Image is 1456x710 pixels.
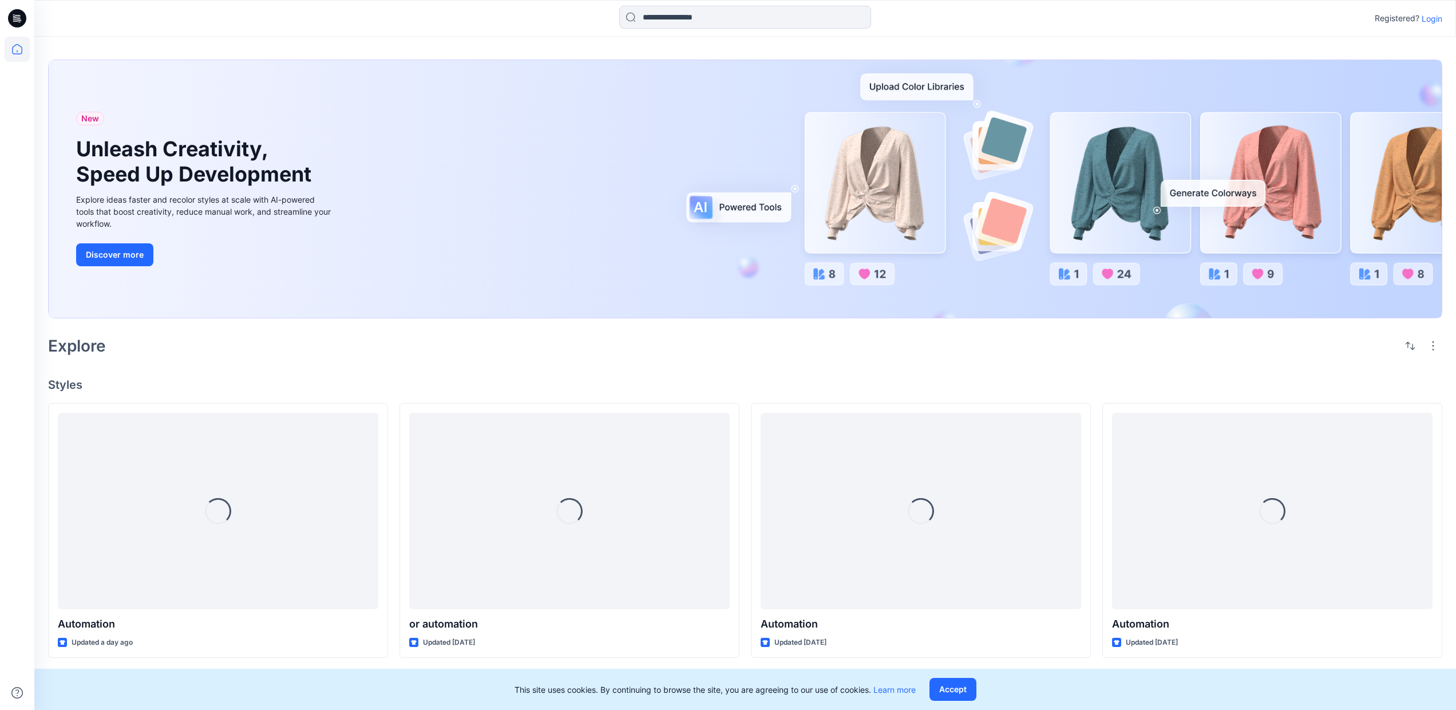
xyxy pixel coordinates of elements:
a: Discover more [76,243,334,266]
div: Explore ideas faster and recolor styles at scale with AI-powered tools that boost creativity, red... [76,194,334,230]
p: Registered? [1375,11,1419,25]
p: or automation [409,616,730,632]
button: Discover more [76,243,153,266]
p: Login [1422,13,1442,25]
h4: Styles [48,378,1442,392]
span: New [81,112,99,125]
p: Updated [DATE] [423,637,475,649]
p: Updated [DATE] [774,637,826,649]
h1: Unleash Creativity, Speed Up Development [76,137,316,186]
p: Automation [761,616,1081,632]
p: Automation [58,616,378,632]
button: Accept [929,678,976,701]
h2: Explore [48,337,106,355]
p: This site uses cookies. By continuing to browse the site, you are agreeing to our use of cookies. [515,684,916,696]
a: Learn more [873,685,916,695]
p: Automation [1112,616,1433,632]
p: Updated a day ago [72,637,133,649]
p: Updated [DATE] [1126,637,1178,649]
